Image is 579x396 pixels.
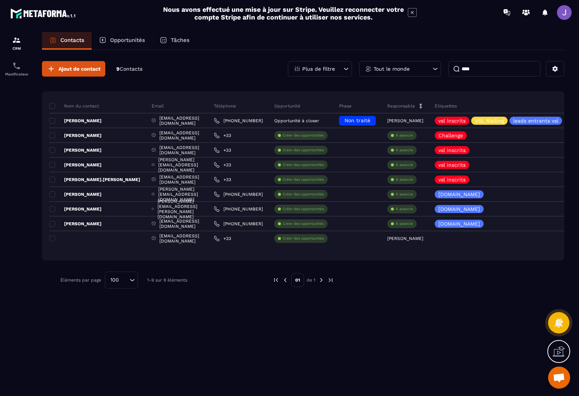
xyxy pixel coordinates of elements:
p: [PERSON_NAME] [387,236,423,241]
p: [DOMAIN_NAME] [438,192,480,197]
a: +33 [214,162,231,168]
p: Créer des opportunités [283,236,324,241]
div: Ouvrir le chat [548,367,570,389]
p: À associe [396,221,413,226]
p: [PERSON_NAME].[PERSON_NAME] [49,177,140,183]
p: +3 [564,117,573,125]
p: À associe [396,133,413,138]
p: Plus de filtre [302,66,335,71]
p: À associe [396,192,413,197]
div: Search for option [105,272,138,289]
p: Challenge [438,133,463,138]
p: Créer des opportunités [283,192,324,197]
p: À associe [396,148,413,153]
p: vsl inscrits [438,162,466,167]
a: +33 [214,147,231,153]
p: Planificateur [2,72,31,76]
span: Contacts [120,66,142,72]
p: Phase [339,103,352,109]
p: vsl inscrits [438,118,466,123]
p: [DOMAIN_NAME] [438,221,480,226]
p: À associe [396,162,413,167]
p: Opportunités [110,37,145,43]
p: Nom du contact [49,103,99,109]
p: Opportunité à closer [274,118,319,123]
p: À associe [396,206,413,212]
p: [DOMAIN_NAME] [438,206,480,212]
p: [PERSON_NAME] [49,221,102,227]
img: prev [273,277,279,283]
p: vsl inscrits [438,177,466,182]
a: [PHONE_NUMBER] [214,191,263,197]
a: schedulerschedulerPlanificateur [2,56,31,82]
input: Search for option [121,276,128,284]
p: À associe [396,177,413,182]
p: [PERSON_NAME] [49,118,102,124]
p: [PERSON_NAME] [49,147,102,153]
p: Créer des opportunités [283,148,324,153]
button: Ajout de contact [42,61,105,77]
p: [PERSON_NAME] [387,118,423,123]
p: [PERSON_NAME] [49,191,102,197]
p: Créer des opportunités [283,206,324,212]
p: Responsable [387,103,415,109]
p: Contacts [60,37,84,43]
p: Email [152,103,164,109]
a: +33 [214,177,231,183]
h2: Nous avons effectué une mise à jour sur Stripe. Veuillez reconnecter votre compte Stripe afin de ... [163,6,404,21]
img: next [327,277,334,283]
p: CRM [2,46,31,50]
p: vsl inscrits [438,148,466,153]
p: Étiquettes [435,103,457,109]
a: [PHONE_NUMBER] [214,118,263,124]
p: Créer des opportunités [283,162,324,167]
a: +33 [214,236,231,241]
p: Créer des opportunités [283,133,324,138]
a: [PHONE_NUMBER] [214,206,263,212]
a: formationformationCRM [2,30,31,56]
span: Non traité [345,117,370,123]
img: next [318,277,325,283]
img: prev [282,277,289,283]
img: logo [10,7,77,20]
p: leads entrants vsl [513,118,558,123]
span: 100 [108,276,121,284]
p: de 1 [307,277,315,283]
p: Téléphone [214,103,236,109]
p: [PERSON_NAME] [49,206,102,212]
p: Opportunité [274,103,300,109]
a: Contacts [42,32,92,50]
p: 1-9 sur 9 éléments [147,277,187,283]
p: VSL Mailing [475,118,504,123]
img: scheduler [12,61,21,70]
a: +33 [214,132,231,138]
a: [PHONE_NUMBER] [214,221,263,227]
p: Créer des opportunités [283,177,324,182]
p: [PERSON_NAME] [49,162,102,168]
img: formation [12,36,21,45]
p: Tâches [171,37,190,43]
p: Tout le monde [374,66,410,71]
p: 01 [291,273,304,287]
p: Éléments par page [60,277,101,283]
span: Ajout de contact [59,65,100,73]
p: [PERSON_NAME] [49,132,102,138]
a: Opportunités [92,32,152,50]
p: Créer des opportunités [283,221,324,226]
a: Tâches [152,32,197,50]
p: 9 [116,66,142,73]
